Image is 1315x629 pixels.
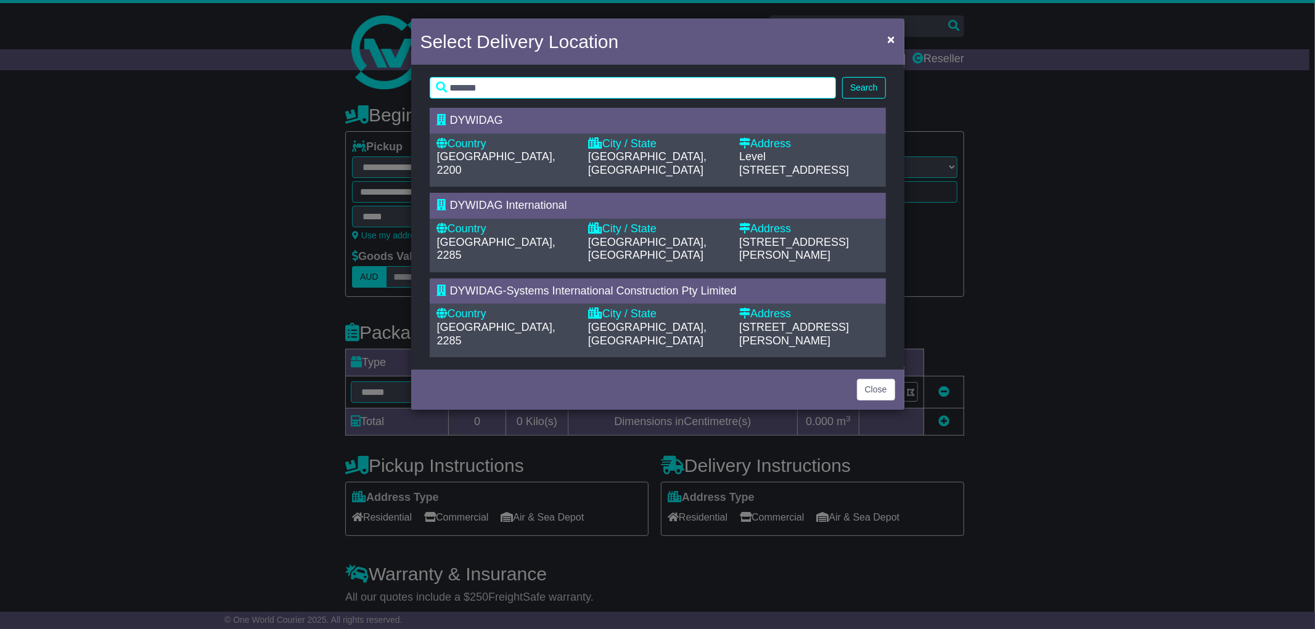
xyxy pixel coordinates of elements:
[739,321,849,347] span: [STREET_ADDRESS][PERSON_NAME]
[739,137,878,151] div: Address
[588,222,727,236] div: City / State
[881,26,901,52] button: Close
[450,114,503,126] span: DYWIDAG
[437,236,555,262] span: [GEOGRAPHIC_DATA], 2285
[420,28,619,55] h4: Select Delivery Location
[437,307,576,321] div: Country
[887,32,895,46] span: ×
[437,222,576,236] div: Country
[450,199,567,211] span: DYWIDAG International
[588,307,727,321] div: City / State
[437,137,576,151] div: Country
[437,321,555,347] span: [GEOGRAPHIC_DATA], 2285
[588,150,707,176] span: [GEOGRAPHIC_DATA], [GEOGRAPHIC_DATA]
[739,236,849,262] span: [STREET_ADDRESS][PERSON_NAME]
[739,150,849,176] span: Level [STREET_ADDRESS]
[842,77,885,99] button: Search
[588,137,727,151] div: City / State
[588,236,707,262] span: [GEOGRAPHIC_DATA], [GEOGRAPHIC_DATA]
[588,321,707,347] span: [GEOGRAPHIC_DATA], [GEOGRAPHIC_DATA]
[739,307,878,321] div: Address
[437,150,555,176] span: [GEOGRAPHIC_DATA], 2200
[450,285,737,297] span: DYWIDAG-Systems International Construction Pty Limited
[857,379,895,400] button: Close
[739,222,878,236] div: Address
